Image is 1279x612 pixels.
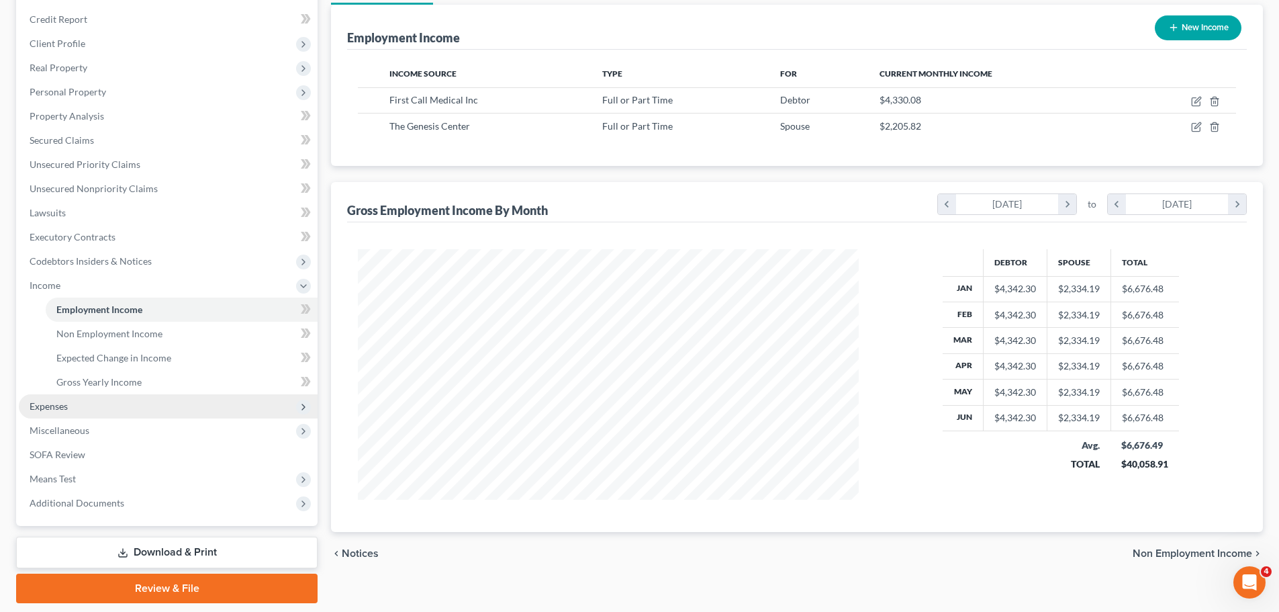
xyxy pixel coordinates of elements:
[943,405,984,431] th: Jun
[30,159,140,170] span: Unsecured Priority Claims
[994,359,1036,373] div: $4,342.30
[880,69,992,79] span: Current Monthly Income
[1058,282,1100,296] div: $2,334.19
[389,69,457,79] span: Income Source
[1121,457,1168,471] div: $40,058.91
[956,194,1059,214] div: [DATE]
[342,548,379,559] span: Notices
[1155,15,1241,40] button: New Income
[1133,548,1263,559] button: Non Employment Income chevron_right
[56,376,142,388] span: Gross Yearly Income
[19,443,318,467] a: SOFA Review
[1058,386,1100,399] div: $2,334.19
[943,328,984,353] th: Mar
[30,183,158,194] span: Unsecured Nonpriority Claims
[1133,548,1252,559] span: Non Employment Income
[1110,380,1179,405] td: $6,676.48
[1058,334,1100,347] div: $2,334.19
[389,94,478,105] span: First Call Medical Inc
[30,279,60,291] span: Income
[19,201,318,225] a: Lawsuits
[19,128,318,152] a: Secured Claims
[16,537,318,568] a: Download & Print
[1057,439,1100,452] div: Avg.
[30,207,66,218] span: Lawsuits
[56,352,171,363] span: Expected Change in Income
[30,134,94,146] span: Secured Claims
[1108,194,1126,214] i: chevron_left
[30,400,68,412] span: Expenses
[943,380,984,405] th: May
[1047,249,1110,276] th: Spouse
[602,69,622,79] span: Type
[938,194,956,214] i: chevron_left
[30,110,104,122] span: Property Analysis
[56,328,162,339] span: Non Employment Income
[943,276,984,302] th: Jan
[880,120,921,132] span: $2,205.82
[56,304,142,315] span: Employment Income
[30,86,106,97] span: Personal Property
[30,473,76,484] span: Means Test
[46,322,318,346] a: Non Employment Income
[1058,194,1076,214] i: chevron_right
[994,308,1036,322] div: $4,342.30
[1121,439,1168,452] div: $6,676.49
[389,120,470,132] span: The Genesis Center
[1252,548,1263,559] i: chevron_right
[1233,566,1266,599] iframe: Intercom live chat
[19,152,318,177] a: Unsecured Priority Claims
[19,7,318,32] a: Credit Report
[347,202,548,218] div: Gross Employment Income By Month
[331,548,379,559] button: chevron_left Notices
[1058,359,1100,373] div: $2,334.19
[1228,194,1246,214] i: chevron_right
[983,249,1047,276] th: Debtor
[30,38,85,49] span: Client Profile
[46,370,318,394] a: Gross Yearly Income
[1110,302,1179,327] td: $6,676.48
[780,120,810,132] span: Spouse
[994,386,1036,399] div: $4,342.30
[30,13,87,25] span: Credit Report
[780,94,810,105] span: Debtor
[1110,276,1179,302] td: $6,676.48
[943,353,984,379] th: Apr
[994,282,1036,296] div: $4,342.30
[30,425,89,436] span: Miscellaneous
[1057,457,1100,471] div: TOTAL
[994,334,1036,347] div: $4,342.30
[1110,405,1179,431] td: $6,676.48
[1110,249,1179,276] th: Total
[602,120,673,132] span: Full or Part Time
[30,497,124,509] span: Additional Documents
[30,449,85,460] span: SOFA Review
[943,302,984,327] th: Feb
[1110,328,1179,353] td: $6,676.48
[1088,198,1096,211] span: to
[331,548,342,559] i: chevron_left
[880,94,921,105] span: $4,330.08
[347,30,460,46] div: Employment Income
[1058,308,1100,322] div: $2,334.19
[16,574,318,603] a: Review & File
[19,104,318,128] a: Property Analysis
[19,225,318,249] a: Executory Contracts
[1110,353,1179,379] td: $6,676.48
[1261,566,1272,577] span: 4
[1058,411,1100,425] div: $2,334.19
[19,177,318,201] a: Unsecured Nonpriority Claims
[30,255,152,267] span: Codebtors Insiders & Notices
[994,411,1036,425] div: $4,342.30
[780,69,797,79] span: For
[602,94,673,105] span: Full or Part Time
[30,231,115,243] span: Executory Contracts
[1126,194,1229,214] div: [DATE]
[46,346,318,370] a: Expected Change in Income
[30,62,87,73] span: Real Property
[46,298,318,322] a: Employment Income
